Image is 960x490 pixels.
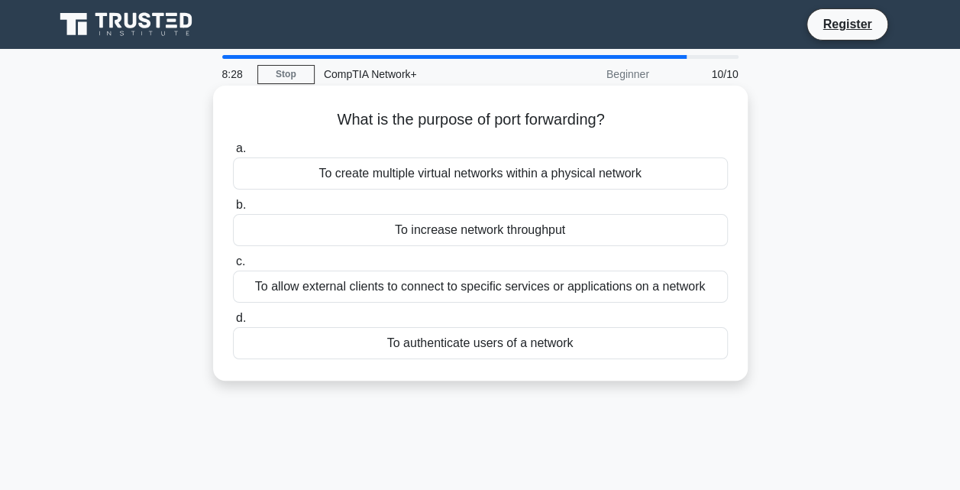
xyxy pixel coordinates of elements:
div: 8:28 [213,59,257,89]
span: d. [236,311,246,324]
a: Register [813,15,881,34]
span: c. [236,255,245,268]
span: a. [236,141,246,154]
div: To allow external clients to connect to specific services or applications on a network [233,271,728,303]
div: CompTIA Network+ [315,59,525,89]
h5: What is the purpose of port forwarding? [231,110,729,130]
span: b. [236,198,246,211]
div: 10/10 [658,59,748,89]
div: To create multiple virtual networks within a physical network [233,157,728,190]
div: Beginner [525,59,658,89]
div: To increase network throughput [233,214,728,246]
a: Stop [257,65,315,84]
div: To authenticate users of a network [233,327,728,359]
